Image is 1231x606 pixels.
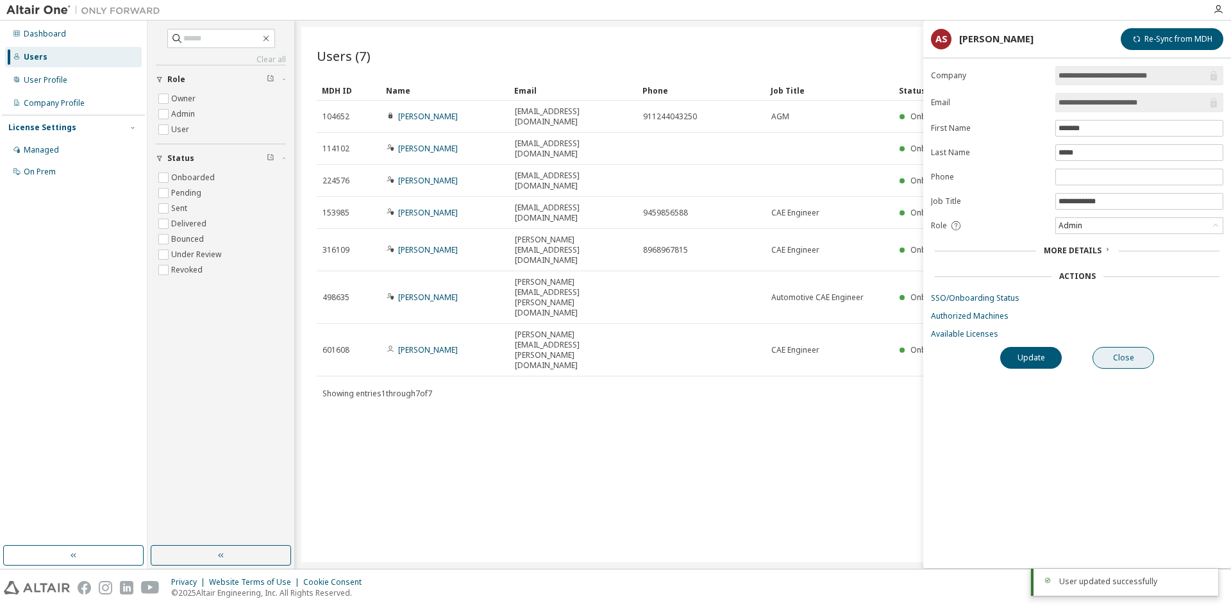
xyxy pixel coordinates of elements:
span: Onboarded [910,244,954,255]
label: Job Title [931,196,1048,206]
img: youtube.svg [141,581,160,594]
span: 153985 [322,208,349,218]
span: Users (7) [317,47,371,65]
div: Email [514,80,632,101]
label: Admin [171,106,197,122]
div: Company Profile [24,98,85,108]
span: 9459856588 [643,208,688,218]
div: Cookie Consent [303,577,369,587]
div: On Prem [24,167,56,177]
div: Name [386,80,504,101]
label: Owner [171,91,198,106]
div: Dashboard [24,29,66,39]
span: Clear filter [267,74,274,85]
span: CAE Engineer [771,245,819,255]
label: Delivered [171,216,209,231]
span: 911244043250 [643,112,697,122]
span: 8968967815 [643,245,688,255]
span: Onboarded [910,344,954,355]
span: AGM [771,112,789,122]
span: Role [931,221,947,231]
a: [PERSON_NAME] [398,143,458,154]
span: [EMAIL_ADDRESS][DOMAIN_NAME] [515,171,632,191]
span: Onboarded [910,143,954,154]
div: [PERSON_NAME] [959,34,1034,44]
label: Last Name [931,147,1048,158]
label: Pending [171,185,204,201]
span: Automotive CAE Engineer [771,292,864,303]
a: SSO/Onboarding Status [931,293,1223,303]
button: Role [156,65,286,94]
span: 498635 [322,292,349,303]
a: [PERSON_NAME] [398,344,458,355]
label: Email [931,97,1048,108]
div: User updated successfully [1059,577,1208,587]
img: altair_logo.svg [4,581,70,594]
div: User Profile [24,75,67,85]
a: [PERSON_NAME] [398,111,458,122]
label: First Name [931,123,1048,133]
span: 316109 [322,245,349,255]
div: Status [899,80,1143,101]
span: Showing entries 1 through 7 of 7 [322,388,432,399]
span: [PERSON_NAME][EMAIL_ADDRESS][PERSON_NAME][DOMAIN_NAME] [515,277,632,318]
span: Onboarded [910,292,954,303]
span: 601608 [322,345,349,355]
span: 224576 [322,176,349,186]
label: Bounced [171,231,206,247]
a: [PERSON_NAME] [398,207,458,218]
span: More Details [1044,245,1101,256]
button: Update [1000,347,1062,369]
div: Privacy [171,577,209,587]
span: Clear filter [267,153,274,164]
label: Under Review [171,247,224,262]
span: [EMAIL_ADDRESS][DOMAIN_NAME] [515,203,632,223]
label: Onboarded [171,170,217,185]
span: CAE Engineer [771,345,819,355]
button: Close [1093,347,1154,369]
div: Admin [1056,218,1223,233]
a: Authorized Machines [931,311,1223,321]
label: Company [931,71,1048,81]
span: [PERSON_NAME][EMAIL_ADDRESS][PERSON_NAME][DOMAIN_NAME] [515,330,632,371]
span: Role [167,74,185,85]
span: Onboarded [910,111,954,122]
img: facebook.svg [78,581,91,594]
span: 104652 [322,112,349,122]
div: Phone [642,80,760,101]
a: Clear all [156,55,286,65]
span: [EMAIL_ADDRESS][DOMAIN_NAME] [515,106,632,127]
img: instagram.svg [99,581,112,594]
img: Altair One [6,4,167,17]
span: Onboarded [910,175,954,186]
a: Available Licenses [931,329,1223,339]
div: AS [931,29,951,49]
p: © 2025 Altair Engineering, Inc. All Rights Reserved. [171,587,369,598]
span: [EMAIL_ADDRESS][DOMAIN_NAME] [515,139,632,159]
span: 114102 [322,144,349,154]
div: Actions [1059,271,1096,282]
img: linkedin.svg [120,581,133,594]
button: Re-Sync from MDH [1121,28,1223,50]
label: Sent [171,201,190,216]
a: [PERSON_NAME] [398,244,458,255]
div: Job Title [771,80,889,101]
label: Phone [931,172,1048,182]
label: User [171,122,192,137]
div: Website Terms of Use [209,577,303,587]
button: Status [156,144,286,173]
div: Managed [24,145,59,155]
div: MDH ID [322,80,376,101]
div: License Settings [8,122,76,133]
div: Admin [1057,219,1084,233]
a: [PERSON_NAME] [398,292,458,303]
span: CAE Engineer [771,208,819,218]
a: [PERSON_NAME] [398,175,458,186]
span: Status [167,153,194,164]
div: Users [24,52,47,62]
span: [PERSON_NAME][EMAIL_ADDRESS][DOMAIN_NAME] [515,235,632,265]
span: Onboarded [910,207,954,218]
label: Revoked [171,262,205,278]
